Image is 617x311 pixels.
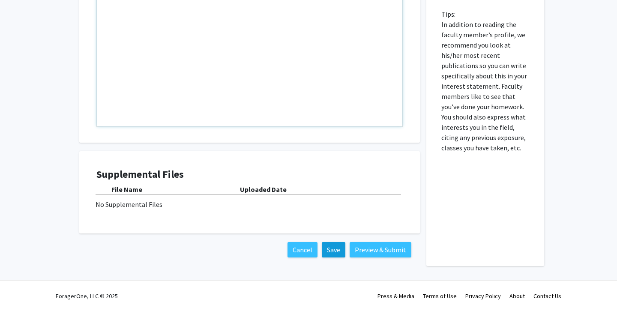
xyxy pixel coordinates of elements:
[111,185,142,194] b: File Name
[96,199,404,209] div: No Supplemental Files
[96,168,403,181] h4: Supplemental Files
[6,272,36,305] iframe: Chat
[533,292,561,300] a: Contact Us
[350,242,411,257] button: Preview & Submit
[288,242,317,257] button: Cancel
[377,292,414,300] a: Press & Media
[509,292,525,300] a: About
[322,242,345,257] button: Save
[423,292,457,300] a: Terms of Use
[56,281,118,311] div: ForagerOne, LLC © 2025
[240,185,287,194] b: Uploaded Date
[465,292,501,300] a: Privacy Policy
